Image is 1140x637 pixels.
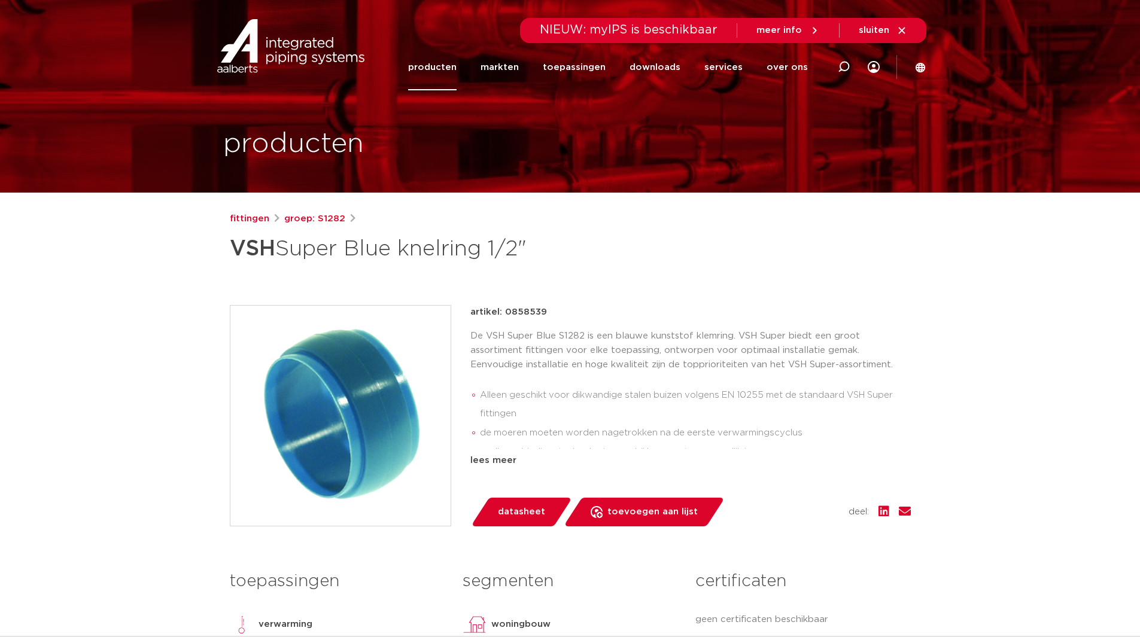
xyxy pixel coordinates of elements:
[481,44,519,90] a: markten
[480,386,911,424] li: Alleen geschikt voor dikwandige stalen buizen volgens EN 10255 met de standaard VSH Super fittingen
[543,44,606,90] a: toepassingen
[470,329,911,372] p: De VSH Super Blue S1282 is een blauwe kunststof klemring. VSH Super biedt een groot assortiment f...
[859,25,907,36] a: sluiten
[695,612,910,627] p: geen certificaten beschikbaar
[704,44,743,90] a: services
[756,25,820,36] a: meer info
[868,54,880,80] div: my IPS
[859,26,889,35] span: sluiten
[470,498,572,526] a: datasheet
[230,612,254,636] img: verwarming
[470,305,547,319] p: artikel: 0858539
[230,569,445,593] h3: toepassingen
[470,453,911,468] div: lees meer
[230,231,679,267] h1: Super Blue knelring 1/2"
[408,44,808,90] nav: Menu
[463,569,677,593] h3: segmenten
[491,617,551,632] p: woningbouw
[695,569,910,593] h3: certificaten
[408,44,457,90] a: producten
[223,125,364,163] h1: producten
[540,24,718,36] span: NIEUW: myIPS is beschikbaar
[463,612,487,636] img: woningbouw
[607,502,698,522] span: toevoegen aan lijst
[230,306,451,526] img: Product Image for VSH Super Blue knelring 1/2"
[230,212,269,226] a: fittingen
[630,44,680,90] a: downloads
[498,502,545,522] span: datasheet
[756,26,802,35] span: meer info
[767,44,808,90] a: over ons
[284,212,345,226] a: groep: S1282
[480,443,911,462] li: snelle verbindingstechnologie waarbij her-montage mogelijk is
[849,505,869,519] span: deel:
[230,238,275,260] strong: VSH
[480,423,911,443] li: de moeren moeten worden nagetrokken na de eerste verwarmingscyclus
[259,617,312,632] p: verwarming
